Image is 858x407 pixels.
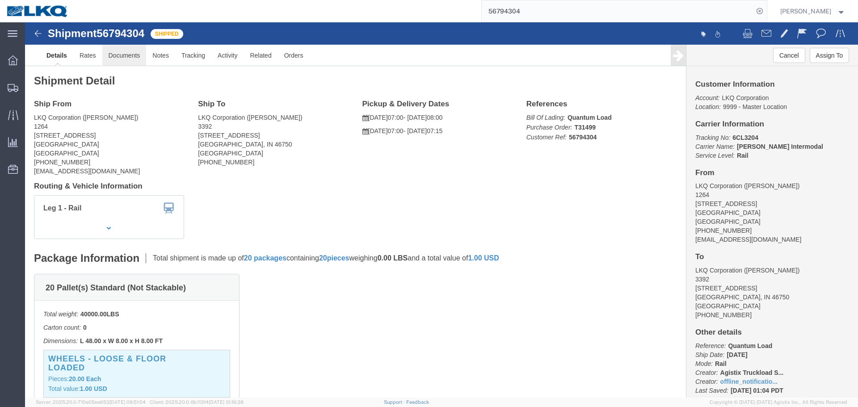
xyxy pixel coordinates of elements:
iframe: FS Legacy Container [25,22,858,398]
a: Support [384,399,406,405]
img: logo [6,4,69,18]
span: [DATE] 09:51:04 [109,399,146,405]
a: Feedback [406,399,429,405]
span: Client: 2025.20.0-8b113f4 [150,399,244,405]
span: Server: 2025.20.0-710e05ee653 [36,399,146,405]
span: [DATE] 10:16:38 [209,399,244,405]
span: Copyright © [DATE]-[DATE] Agistix Inc., All Rights Reserved [710,399,847,406]
input: Search for shipment number, reference number [482,0,753,22]
span: Lea Merryweather [780,6,831,16]
button: [PERSON_NAME] [780,6,846,17]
